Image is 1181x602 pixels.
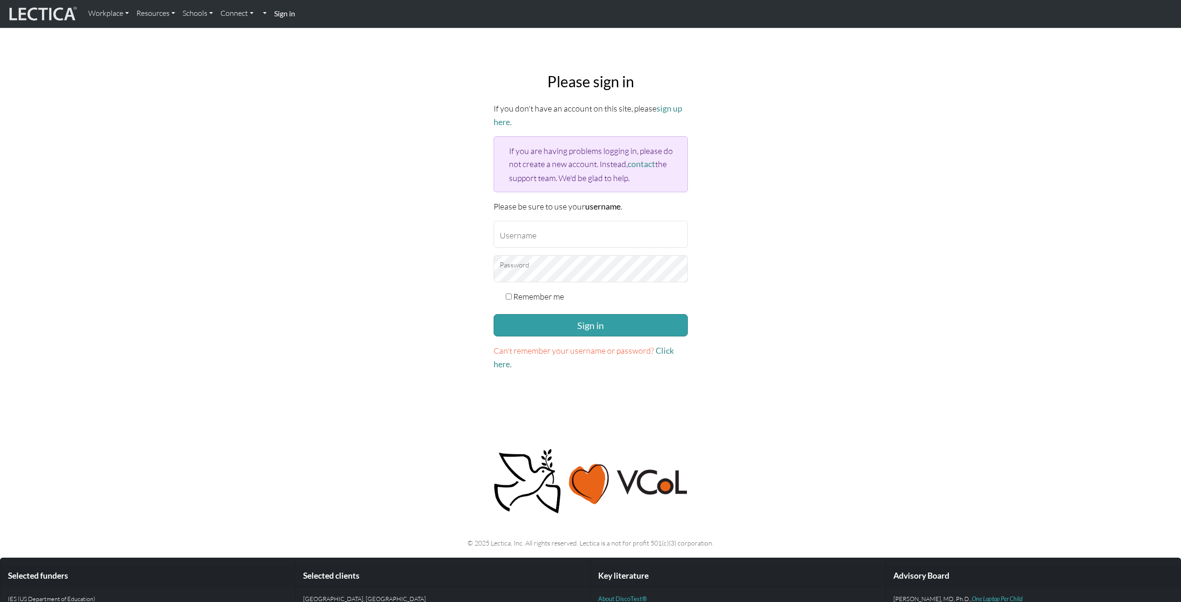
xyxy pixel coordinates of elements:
img: lecticalive [7,5,77,23]
div: Selected funders [0,566,295,587]
strong: username [585,202,621,211]
a: Resources [133,4,179,23]
p: . [494,344,688,371]
p: © 2025 Lectica, Inc. All rights reserved. Lectica is a not for profit 501(c)(3) corporation. [288,538,893,548]
a: Schools [179,4,217,23]
a: Connect [217,4,257,23]
div: Selected clients [296,566,590,587]
h2: Please sign in [494,73,688,91]
div: Key literature [591,566,885,587]
input: Username [494,221,688,248]
div: Advisory Board [886,566,1181,587]
p: If you don't have an account on this site, please . [494,102,688,129]
a: Workplace [85,4,133,23]
img: Peace, love, VCoL [491,448,691,515]
a: contact [628,159,655,169]
label: Remember me [513,290,564,303]
p: Please be sure to use your . [494,200,688,213]
button: Sign in [494,314,688,336]
div: If you are having problems logging in, please do not create a new account. Instead, the support t... [494,136,688,192]
strong: Sign in [274,9,295,18]
span: Can't remember your username or password? [494,345,654,356]
a: Sign in [270,4,299,24]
